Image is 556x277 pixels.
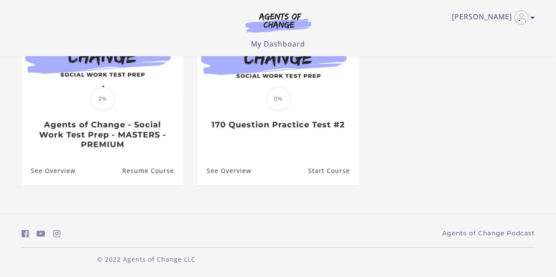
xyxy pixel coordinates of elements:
a: 170 Question Practice Test #2: Resume Course [308,156,359,185]
h3: 170 Question Practice Test #2 [207,120,349,130]
a: My Dashboard [251,39,305,49]
img: Agents of Change Logo [236,12,320,32]
i: https://www.instagram.com/agentsofchangeprep/ (Open in a new window) [53,230,61,238]
a: https://www.facebook.com/groups/aswbtestprep (Open in a new window) [22,227,29,240]
i: https://www.facebook.com/groups/aswbtestprep (Open in a new window) [22,230,29,238]
a: 170 Question Practice Test #2: See Overview [197,156,251,185]
span: 0% [266,87,290,111]
a: Toggle menu [452,11,531,25]
h3: Agents of Change - Social Work Test Prep - MASTERS - PREMIUM [31,120,174,150]
a: Agents of Change - Social Work Test Prep - MASTERS - PREMIUM: See Overview [22,156,76,185]
p: © 2022 Agents of Change LLC [22,255,271,264]
a: https://www.instagram.com/agentsofchangeprep/ (Open in a new window) [53,227,61,240]
span: 2% [91,87,114,111]
a: Agents of Change - Social Work Test Prep - MASTERS - PREMIUM: Resume Course [122,156,183,185]
i: https://www.youtube.com/c/AgentsofChangeTestPrepbyMeaganMitchell (Open in a new window) [36,230,45,238]
a: https://www.youtube.com/c/AgentsofChangeTestPrepbyMeaganMitchell (Open in a new window) [36,227,45,240]
a: Agents of Change Podcast [442,229,535,238]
